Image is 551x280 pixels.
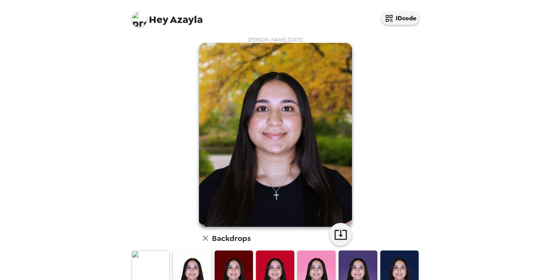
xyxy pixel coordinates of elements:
img: user [199,43,352,227]
button: IDcode [381,11,419,25]
img: profile pic [132,11,147,27]
span: Azayla [132,8,203,25]
h6: Backdrops [212,232,251,244]
span: [PERSON_NAME] , [DATE] [248,36,303,43]
span: Hey [149,13,168,26]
